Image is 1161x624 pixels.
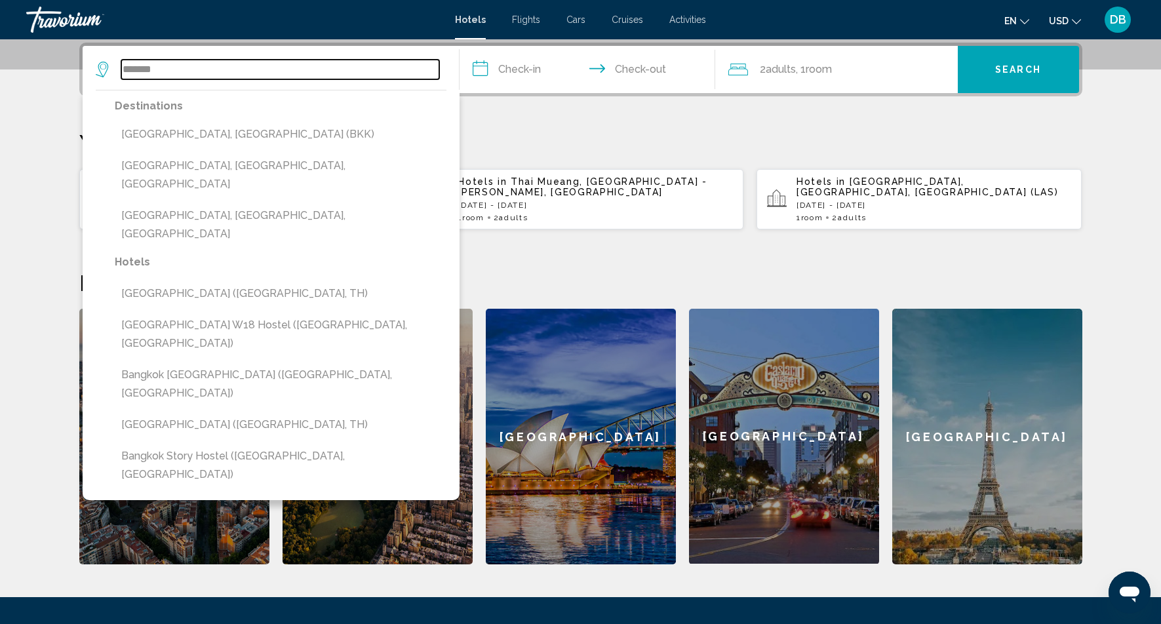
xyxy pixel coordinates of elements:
[486,309,676,564] a: [GEOGRAPHIC_DATA]
[115,362,446,406] button: Bangkok [GEOGRAPHIC_DATA] ([GEOGRAPHIC_DATA], [GEOGRAPHIC_DATA])
[418,168,743,230] button: Hotels in Thai Mueang, [GEOGRAPHIC_DATA] - [PERSON_NAME], [GEOGRAPHIC_DATA][DATE] - [DATE]1Room2A...
[115,412,446,437] button: [GEOGRAPHIC_DATA] ([GEOGRAPHIC_DATA], TH)
[796,60,832,79] span: , 1
[1110,13,1126,26] span: DB
[797,201,1072,210] p: [DATE] - [DATE]
[115,313,446,356] button: [GEOGRAPHIC_DATA] W18 Hostel ([GEOGRAPHIC_DATA], [GEOGRAPHIC_DATA])
[115,122,446,147] button: [GEOGRAPHIC_DATA], [GEOGRAPHIC_DATA] (BKK)
[612,14,643,25] a: Cruises
[462,213,484,222] span: Room
[79,168,405,230] button: Hotels in Thai Mueang, [GEOGRAPHIC_DATA] - [PERSON_NAME], [GEOGRAPHIC_DATA][DATE] - [DATE]1Room2A...
[1004,16,1017,26] span: en
[115,97,446,115] p: Destinations
[715,46,958,93] button: Travelers: 2 adults, 0 children
[689,309,879,564] a: [GEOGRAPHIC_DATA]
[669,14,706,25] a: Activities
[797,176,846,187] span: Hotels in
[566,14,585,25] a: Cars
[958,46,1079,93] button: Search
[892,309,1082,564] a: [GEOGRAPHIC_DATA]
[79,129,1082,155] p: Your Recent Searches
[115,253,446,271] p: Hotels
[801,213,823,222] span: Room
[458,201,733,210] p: [DATE] - [DATE]
[26,7,442,33] a: Travorium
[115,444,446,487] button: Bangkok Story Hostel ([GEOGRAPHIC_DATA], [GEOGRAPHIC_DATA])
[512,14,540,25] a: Flights
[460,46,715,93] button: Check in and out dates
[797,213,823,222] span: 1
[455,14,486,25] a: Hotels
[79,309,269,564] a: [GEOGRAPHIC_DATA]
[499,213,528,222] span: Adults
[832,213,867,222] span: 2
[995,65,1041,75] span: Search
[1109,572,1151,614] iframe: Button to launch messaging window
[458,176,507,187] span: Hotels in
[766,63,796,75] span: Adults
[494,213,528,222] span: 2
[458,213,484,222] span: 1
[1049,16,1069,26] span: USD
[757,168,1082,230] button: Hotels in [GEOGRAPHIC_DATA], [GEOGRAPHIC_DATA], [GEOGRAPHIC_DATA] (LAS)[DATE] - [DATE]1Room2Adults
[115,203,446,246] button: [GEOGRAPHIC_DATA], [GEOGRAPHIC_DATA], [GEOGRAPHIC_DATA]
[838,213,867,222] span: Adults
[806,63,832,75] span: Room
[83,46,1079,93] div: Search widget
[458,176,707,197] span: Thai Mueang, [GEOGRAPHIC_DATA] - [PERSON_NAME], [GEOGRAPHIC_DATA]
[760,60,796,79] span: 2
[1004,11,1029,30] button: Change language
[115,153,446,197] button: [GEOGRAPHIC_DATA], [GEOGRAPHIC_DATA], [GEOGRAPHIC_DATA]
[1049,11,1081,30] button: Change currency
[1101,6,1135,33] button: User Menu
[797,176,1059,197] span: [GEOGRAPHIC_DATA], [GEOGRAPHIC_DATA], [GEOGRAPHIC_DATA] (LAS)
[79,269,1082,296] h2: Featured Destinations
[115,281,446,306] button: [GEOGRAPHIC_DATA] ([GEOGRAPHIC_DATA], TH)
